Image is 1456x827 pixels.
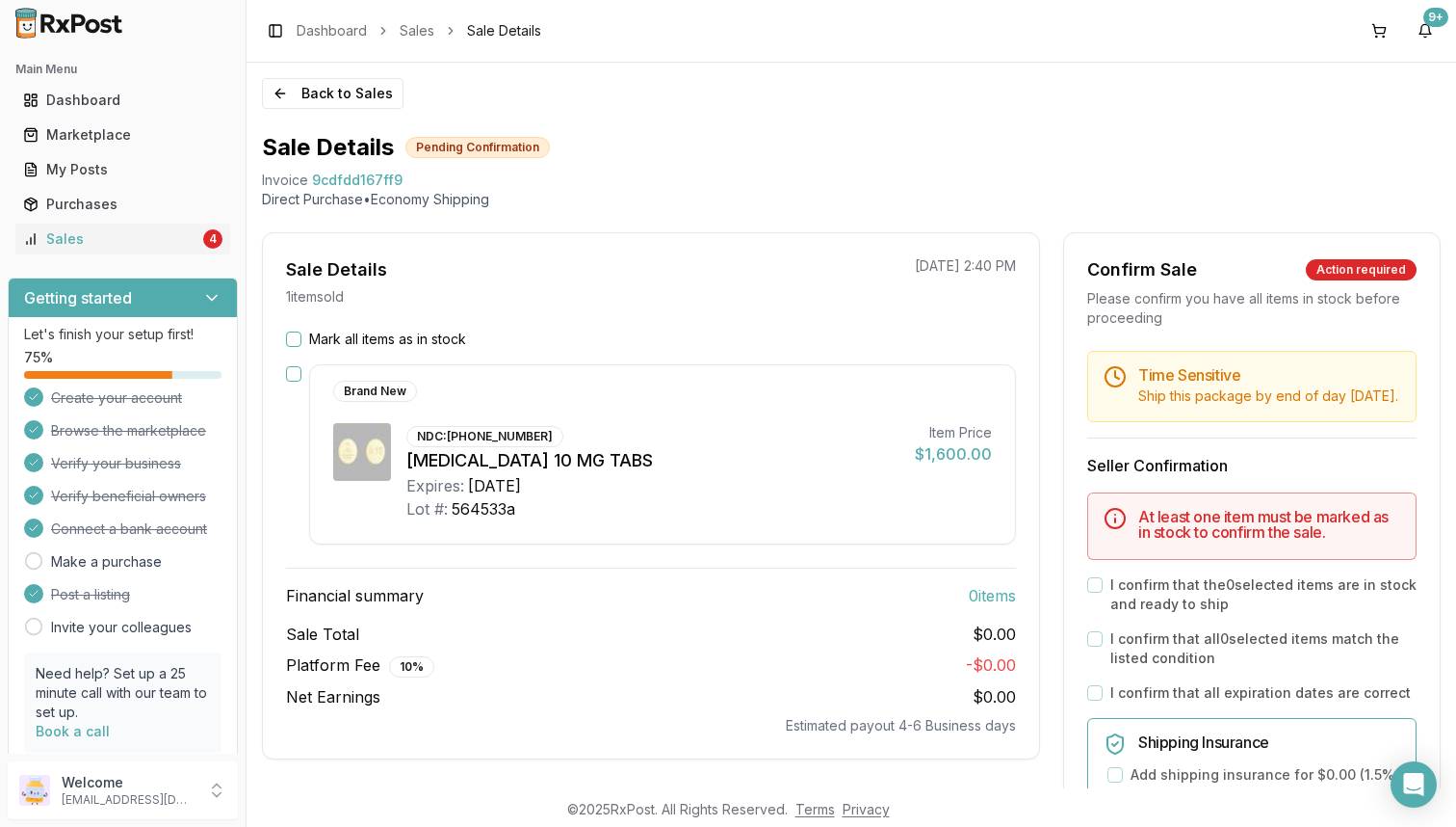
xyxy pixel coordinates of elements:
[23,125,222,145] div: Marketplace
[966,655,1016,675] span: - $0.00
[24,325,221,344] p: Let's finish your setup first!
[1410,15,1441,46] button: 9+
[452,497,515,520] div: 564533a
[286,716,1016,735] div: Estimated payout 4-6 Business days
[23,91,222,110] div: Dashboard
[8,224,238,254] button: Sales4
[15,83,230,118] a: Dashboard
[1087,256,1197,283] div: Confirm Sale
[51,520,207,539] span: Connect a bank account
[389,656,434,678] div: 10 %
[1306,259,1417,280] div: Action required
[51,421,206,440] span: Browse the marketplace
[24,348,53,367] span: 75 %
[312,171,403,190] span: 9cdfdd167ff9
[51,487,206,506] span: Verify beneficial owners
[1087,454,1417,477] h3: Seller Confirmation
[286,685,380,708] span: Net Earnings
[262,78,403,109] button: Back to Sales
[1391,761,1437,808] div: Open Intercom Messenger
[19,775,50,806] img: User avatar
[795,801,835,817] a: Terms
[297,21,367,40] a: Dashboard
[51,388,182,408] span: Create your account
[36,664,210,722] p: Need help? Set up a 25 minute call with our team to set up.
[15,152,230,187] a: My Posts
[468,474,521,497] div: [DATE]
[400,21,434,40] a: Sales
[406,474,464,497] div: Expires:
[286,623,359,646] span: Sale Total
[405,137,550,158] div: Pending Confirmation
[1138,387,1398,404] span: Ship this package by end of day [DATE] .
[262,190,1441,209] p: Direct Purchase • Economy Shipping
[915,442,992,466] div: $1,600.00
[406,447,899,474] div: [MEDICAL_DATA] 10 MG TABS
[406,426,563,447] div: NDC: [PHONE_NUMBER]
[8,189,238,220] button: Purchases
[8,8,131,39] img: RxPost Logo
[1110,575,1417,614] label: I confirm that the 0 selected items are in stock and ready to ship
[286,654,434,678] span: Platform Fee
[36,723,110,739] a: Book a call
[51,585,130,604] span: Post a listing
[406,497,448,520] div: Lot #:
[8,154,238,185] button: My Posts
[262,132,394,163] h1: Sale Details
[1110,629,1417,668] label: I confirm that all 0 selected items match the listed condition
[8,120,238,150] button: Marketplace
[62,792,195,808] p: [EMAIL_ADDRESS][DOMAIN_NAME]
[973,623,1016,646] span: $0.00
[286,256,387,283] div: Sale Details
[262,171,308,190] div: Invoice
[969,584,1016,607] span: 0 item s
[15,118,230,152] a: Marketplace
[286,584,424,607] span: Financial summary
[51,552,162,572] a: Make a purchase
[915,256,1016,276] p: [DATE] 2:40 PM
[62,773,195,792] p: Welcome
[23,160,222,179] div: My Posts
[203,229,222,249] div: 4
[1087,289,1417,328] div: Please confirm you have all items in stock before proceeding
[1138,367,1400,383] h5: Time Sensitive
[843,801,890,817] a: Privacy
[333,381,417,402] div: Brand New
[309,330,466,349] label: Mark all items as in stock
[1138,509,1400,540] h5: At least one item must be marked as in stock to confirm the sale.
[51,618,192,637] a: Invite your colleagues
[1131,765,1400,804] label: Add shipping insurance for $0.00 ( 1.5 % of order value)
[973,687,1016,707] span: $0.00
[23,195,222,214] div: Purchases
[333,423,391,481] img: Jardiance 10 MG TABS
[24,286,132,309] h3: Getting started
[1110,683,1411,703] label: I confirm that all expiration dates are correct
[467,21,541,40] span: Sale Details
[15,187,230,222] a: Purchases
[297,21,541,40] nav: breadcrumb
[286,287,344,307] p: 1 item sold
[8,85,238,116] button: Dashboard
[15,222,230,256] a: Sales4
[51,454,181,473] span: Verify your business
[23,229,199,249] div: Sales
[1138,734,1400,750] h5: Shipping Insurance
[15,62,230,77] h2: Main Menu
[915,423,992,442] div: Item Price
[1423,8,1448,27] div: 9+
